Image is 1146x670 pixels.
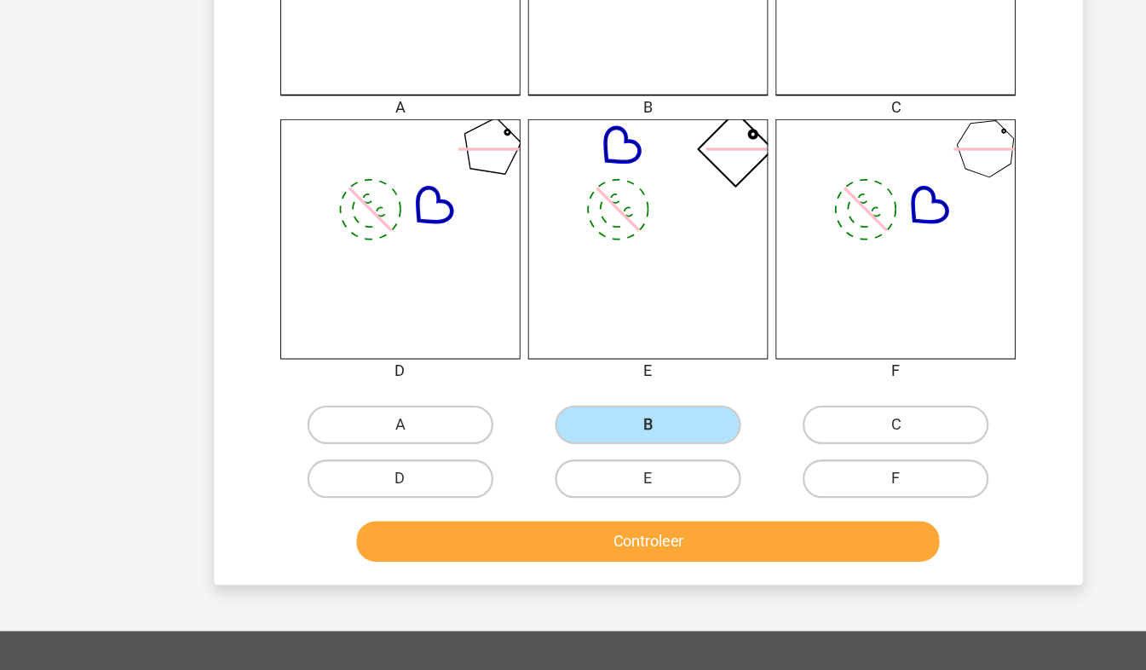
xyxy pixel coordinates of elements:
[673,373,911,393] div: F
[315,516,831,552] button: Controleer
[454,140,692,160] div: B
[673,140,911,160] div: C
[710,461,874,495] label: F
[491,461,655,495] label: E
[710,413,874,448] label: C
[272,413,436,448] label: A
[235,373,473,393] div: D
[454,373,692,393] div: E
[235,140,473,160] div: A
[272,461,436,495] label: D
[491,413,655,448] label: B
